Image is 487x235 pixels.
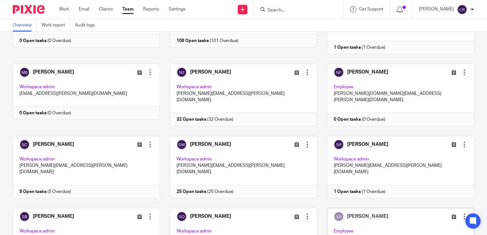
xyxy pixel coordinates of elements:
[143,6,159,12] a: Reports
[334,228,468,234] p: Employee
[13,5,45,14] img: Pixie
[41,19,70,32] a: Work report
[457,4,467,15] img: svg%3E
[79,6,89,12] a: Email
[122,6,134,12] a: Team
[359,7,383,11] span: Get Support
[99,6,113,12] a: Clients
[59,6,69,12] a: Work
[419,6,454,12] p: [PERSON_NAME]
[75,19,99,32] a: Audit logs
[13,19,37,32] a: Overview
[334,211,344,222] img: svg%3E
[347,214,388,219] span: [PERSON_NAME]
[267,8,324,13] input: Search
[169,6,185,12] a: Settings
